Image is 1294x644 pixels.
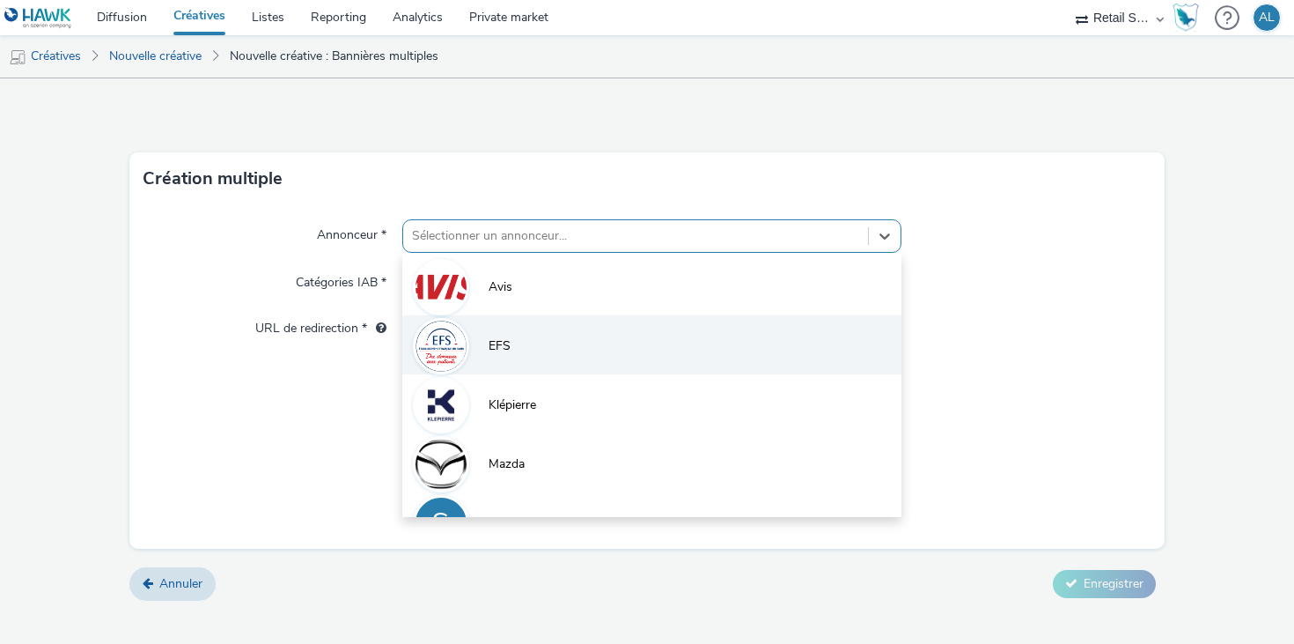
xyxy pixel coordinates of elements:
button: Enregistrer [1053,570,1156,598]
img: Hawk Academy [1173,4,1199,32]
a: Nouvelle créative [100,35,210,78]
label: Annonceur * [310,219,393,244]
span: Klépierre [489,396,536,414]
img: Klépierre [415,375,467,436]
div: AL [1259,4,1275,31]
a: Annuler [129,567,216,601]
img: EFS [415,321,467,372]
span: Mazda [489,455,525,473]
img: mobile [9,48,26,66]
a: Hawk Academy [1173,4,1206,32]
div: S [432,499,449,548]
span: EFS [489,337,511,355]
h3: Création multiple [143,166,283,192]
img: undefined Logo [4,7,72,29]
img: Mazda [415,439,467,490]
div: L'URL de redirection sera utilisée comme URL de validation avec certains SSP et ce sera l'URL de ... [367,320,386,337]
span: Avis [489,278,512,296]
label: URL de redirection * [248,313,393,337]
span: Annuler [159,575,202,592]
span: Enregistrer [1084,575,1143,592]
img: Avis [415,262,467,313]
label: Catégories IAB * [289,267,393,292]
span: Sanofi [489,514,524,532]
a: Nouvelle créative : Bannières multiples [221,35,447,78]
